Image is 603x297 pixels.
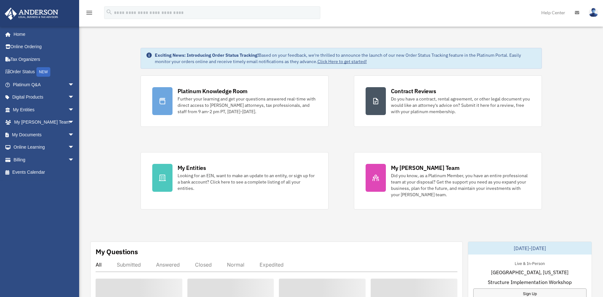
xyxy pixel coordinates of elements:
[141,75,329,127] a: Platinum Knowledge Room Further your learning and get your questions answered real-time with dire...
[4,91,84,104] a: Digital Productsarrow_drop_down
[4,41,84,53] a: Online Ordering
[4,166,84,179] a: Events Calendar
[227,261,244,268] div: Normal
[178,96,317,115] div: Further your learning and get your questions answered real-time with direct access to [PERSON_NAM...
[68,116,81,129] span: arrow_drop_down
[317,59,367,64] a: Click Here to get started!
[488,278,572,286] span: Structure Implementation Workshop
[141,152,329,210] a: My Entities Looking for an EIN, want to make an update to an entity, or sign up for a bank accoun...
[3,8,60,20] img: Anderson Advisors Platinum Portal
[4,28,81,41] a: Home
[178,164,206,172] div: My Entities
[4,53,84,66] a: Tax Organizers
[36,67,50,77] div: NEW
[4,141,84,154] a: Online Learningarrow_drop_down
[4,103,84,116] a: My Entitiesarrow_drop_down
[468,242,592,255] div: [DATE]-[DATE]
[4,66,84,79] a: Order StatusNEW
[4,153,84,166] a: Billingarrow_drop_down
[155,52,537,65] div: Based on your feedback, we're thrilled to announce the launch of our new Order Status Tracking fe...
[178,87,248,95] div: Platinum Knowledge Room
[155,52,259,58] strong: Exciting News: Introducing Order Status Tracking!
[4,128,84,141] a: My Documentsarrow_drop_down
[117,261,141,268] div: Submitted
[68,153,81,166] span: arrow_drop_down
[68,141,81,154] span: arrow_drop_down
[391,164,460,172] div: My [PERSON_NAME] Team
[195,261,212,268] div: Closed
[589,8,598,17] img: User Pic
[391,96,530,115] div: Do you have a contract, rental agreement, or other legal document you would like an attorney's ad...
[391,87,436,95] div: Contract Reviews
[4,78,84,91] a: Platinum Q&Aarrow_drop_down
[68,103,81,116] span: arrow_drop_down
[106,9,113,16] i: search
[68,128,81,141] span: arrow_drop_down
[178,172,317,191] div: Looking for an EIN, want to make an update to an entity, or sign up for a bank account? Click her...
[510,260,550,266] div: Live & In-Person
[491,268,568,276] span: [GEOGRAPHIC_DATA], [US_STATE]
[354,152,542,210] a: My [PERSON_NAME] Team Did you know, as a Platinum Member, you have an entire professional team at...
[354,75,542,127] a: Contract Reviews Do you have a contract, rental agreement, or other legal document you would like...
[96,247,138,256] div: My Questions
[260,261,284,268] div: Expedited
[85,9,93,16] i: menu
[391,172,530,198] div: Did you know, as a Platinum Member, you have an entire professional team at your disposal? Get th...
[68,91,81,104] span: arrow_drop_down
[68,78,81,91] span: arrow_drop_down
[156,261,180,268] div: Answered
[4,116,84,129] a: My [PERSON_NAME] Teamarrow_drop_down
[85,11,93,16] a: menu
[96,261,102,268] div: All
